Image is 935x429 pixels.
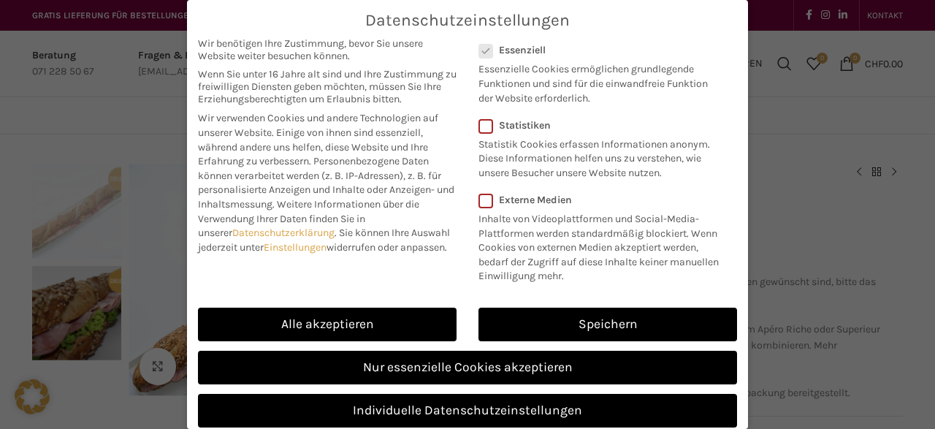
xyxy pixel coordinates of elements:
span: Wir benötigen Ihre Zustimmung, bevor Sie unsere Website weiter besuchen können. [198,37,457,62]
a: Individuelle Datenschutzeinstellungen [198,394,737,428]
label: Externe Medien [478,194,728,206]
span: Sie können Ihre Auswahl jederzeit unter widerrufen oder anpassen. [198,227,450,254]
p: Essenzielle Cookies ermöglichen grundlegende Funktionen und sind für die einwandfreie Funktion de... [478,56,718,105]
span: Personenbezogene Daten können verarbeitet werden (z. B. IP-Adressen), z. B. für personalisierte A... [198,155,454,210]
a: Speichern [478,308,737,341]
a: Alle akzeptieren [198,308,457,341]
span: Wir verwenden Cookies und andere Technologien auf unserer Website. Einige von ihnen sind essenzie... [198,112,438,167]
label: Essenziell [478,44,718,56]
span: Datenschutzeinstellungen [365,11,570,30]
a: Datenschutzerklärung [232,227,335,239]
p: Inhalte von Videoplattformen und Social-Media-Plattformen werden standardmäßig blockiert. Wenn Co... [478,206,728,284]
p: Statistik Cookies erfassen Informationen anonym. Diese Informationen helfen uns zu verstehen, wie... [478,132,718,181]
span: Weitere Informationen über die Verwendung Ihrer Daten finden Sie in unserer . [198,198,419,239]
span: Wenn Sie unter 16 Jahre alt sind und Ihre Zustimmung zu freiwilligen Diensten geben möchten, müss... [198,68,457,105]
a: Nur essenzielle Cookies akzeptieren [198,351,737,384]
a: Einstellungen [264,241,327,254]
label: Statistiken [478,119,718,132]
